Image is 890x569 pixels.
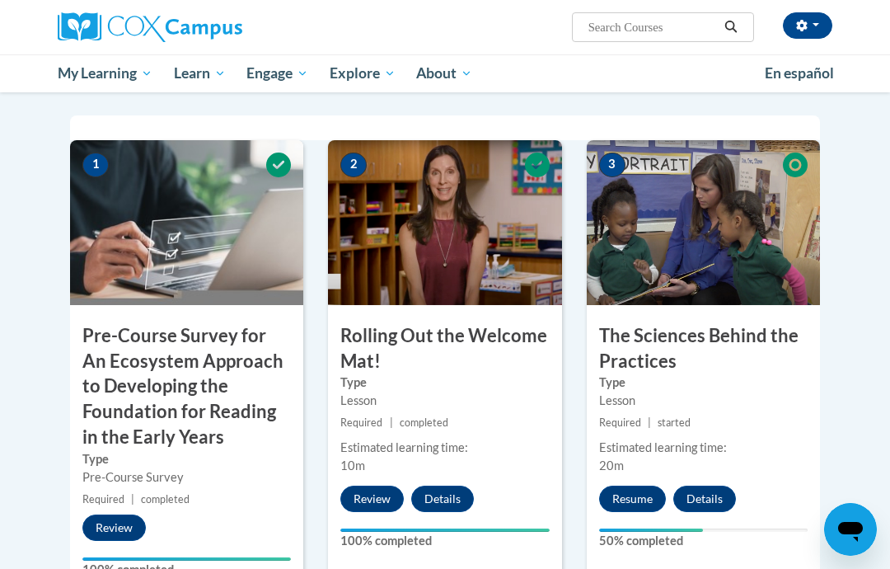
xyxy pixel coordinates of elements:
div: Pre-Course Survey [82,468,291,487]
span: About [416,63,472,83]
span: 3 [599,153,625,177]
span: started [658,416,691,429]
span: En español [765,64,834,82]
div: Your progress [82,557,291,561]
div: Your progress [599,529,704,532]
span: Learn [174,63,226,83]
span: | [131,493,134,506]
span: Required [82,493,124,506]
a: Cox Campus [58,12,299,42]
span: 20m [599,458,624,473]
span: Engage [246,63,308,83]
button: Search [719,17,743,37]
img: Course Image [587,140,820,305]
span: 1 [82,153,109,177]
h3: Rolling Out the Welcome Mat! [328,323,561,374]
label: Type [340,374,549,392]
span: 10m [340,458,365,473]
div: Your progress [340,529,549,532]
button: Account Settings [783,12,832,39]
button: Review [340,486,404,512]
input: Search Courses [587,17,719,37]
span: Required [599,416,641,429]
div: Lesson [340,392,549,410]
span: | [648,416,651,429]
span: completed [400,416,448,429]
a: Explore [319,54,406,92]
img: Course Image [70,140,303,305]
label: Type [82,450,291,468]
img: Course Image [328,140,561,305]
h3: Pre-Course Survey for An Ecosystem Approach to Developing the Foundation for Reading in the Early... [70,323,303,450]
span: Explore [330,63,396,83]
div: Main menu [45,54,845,92]
div: Estimated learning time: [599,439,808,457]
h3: The Sciences Behind the Practices [587,323,820,374]
iframe: Button to launch messaging window [824,503,877,556]
a: My Learning [47,54,163,92]
span: My Learning [58,63,152,83]
span: 2 [340,153,367,177]
a: En español [754,56,845,91]
a: About [406,54,484,92]
span: Required [340,416,382,429]
div: Estimated learning time: [340,439,549,457]
label: Type [599,374,808,392]
label: 100% completed [340,532,549,550]
button: Details [411,486,474,512]
div: Lesson [599,392,808,410]
button: Review [82,515,146,541]
button: Details [673,486,736,512]
label: 50% completed [599,532,808,550]
a: Learn [163,54,237,92]
a: Engage [236,54,319,92]
span: | [390,416,393,429]
span: completed [141,493,190,506]
img: Cox Campus [58,12,242,42]
button: Resume [599,486,666,512]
